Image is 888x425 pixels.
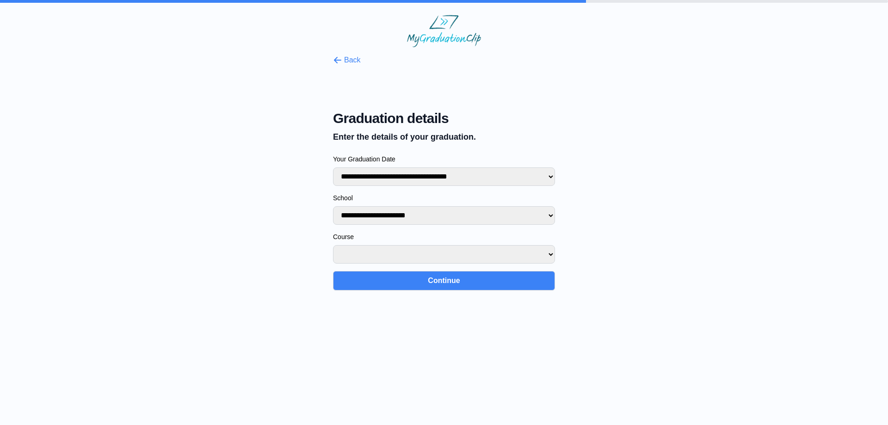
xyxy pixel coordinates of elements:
[333,154,555,164] label: Your Graduation Date
[333,55,361,66] button: Back
[333,271,555,290] button: Continue
[333,193,555,203] label: School
[333,130,555,143] p: Enter the details of your graduation.
[407,15,481,47] img: MyGraduationClip
[333,232,555,241] label: Course
[333,110,555,127] span: Graduation details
